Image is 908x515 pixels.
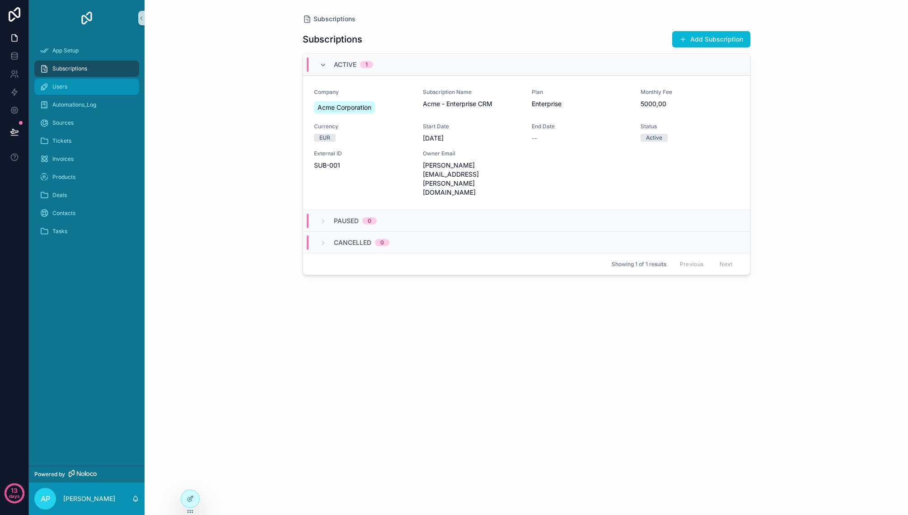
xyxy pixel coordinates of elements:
span: Company [314,89,412,96]
a: Contacts [34,205,139,221]
span: Sources [52,119,74,126]
span: -- [532,134,537,143]
a: Powered by [29,466,145,482]
div: 0 [380,239,384,246]
span: Contacts [52,210,75,217]
a: Invoices [34,151,139,167]
span: End Date [532,123,630,130]
span: Currency [314,123,412,130]
span: Tickets [52,137,71,145]
p: 13 [11,486,18,495]
span: Acme Corporation [318,103,371,112]
span: Plan [532,89,630,96]
span: AP [41,493,50,504]
a: Automations_Log [34,97,139,113]
span: Powered by [34,471,65,478]
span: 5000,00 [641,99,739,108]
a: CompanyAcme CorporationSubscription NameAcme - Enterprise CRMPlanEnterpriseMonthly Fee5000,00Curr... [303,75,750,210]
p: days [9,490,20,502]
img: App logo [80,11,94,25]
a: Tasks [34,223,139,239]
div: EUR [319,134,330,142]
a: Tickets [34,133,139,149]
span: Paused [334,216,359,225]
span: Automations_Log [52,101,96,108]
span: Status [641,123,739,130]
button: Add Subscription [672,31,750,47]
a: Users [34,79,139,95]
span: Deals [52,192,67,199]
span: Subscriptions [314,14,356,23]
div: 1 [365,61,368,68]
span: Users [52,83,67,90]
span: [DATE] [423,134,521,143]
h1: Subscriptions [303,33,362,46]
a: Subscriptions [303,14,356,23]
span: Invoices [52,155,74,163]
span: SUB-001 [314,161,412,170]
div: 0 [368,217,371,225]
span: Subscription Name [423,89,521,96]
div: Active [646,134,662,142]
span: Cancelled [334,238,371,247]
span: Products [52,173,75,181]
span: Showing 1 of 1 results [612,261,666,268]
span: Tasks [52,228,67,235]
a: Deals [34,187,139,203]
div: scrollable content [29,36,145,251]
a: Sources [34,115,139,131]
span: Enterprise [532,99,630,108]
span: Start Date [423,123,521,130]
span: External ID [314,150,412,157]
p: [PERSON_NAME] [63,494,115,503]
span: Owner Email [423,150,521,157]
span: Subscriptions [52,65,87,72]
span: Active [334,60,356,69]
span: Acme - Enterprise CRM [423,99,521,108]
span: Monthly Fee [641,89,739,96]
a: App Setup [34,42,139,59]
span: App Setup [52,47,79,54]
a: Subscriptions [34,61,139,77]
span: [PERSON_NAME][EMAIL_ADDRESS][PERSON_NAME][DOMAIN_NAME] [423,161,521,197]
a: Products [34,169,139,185]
